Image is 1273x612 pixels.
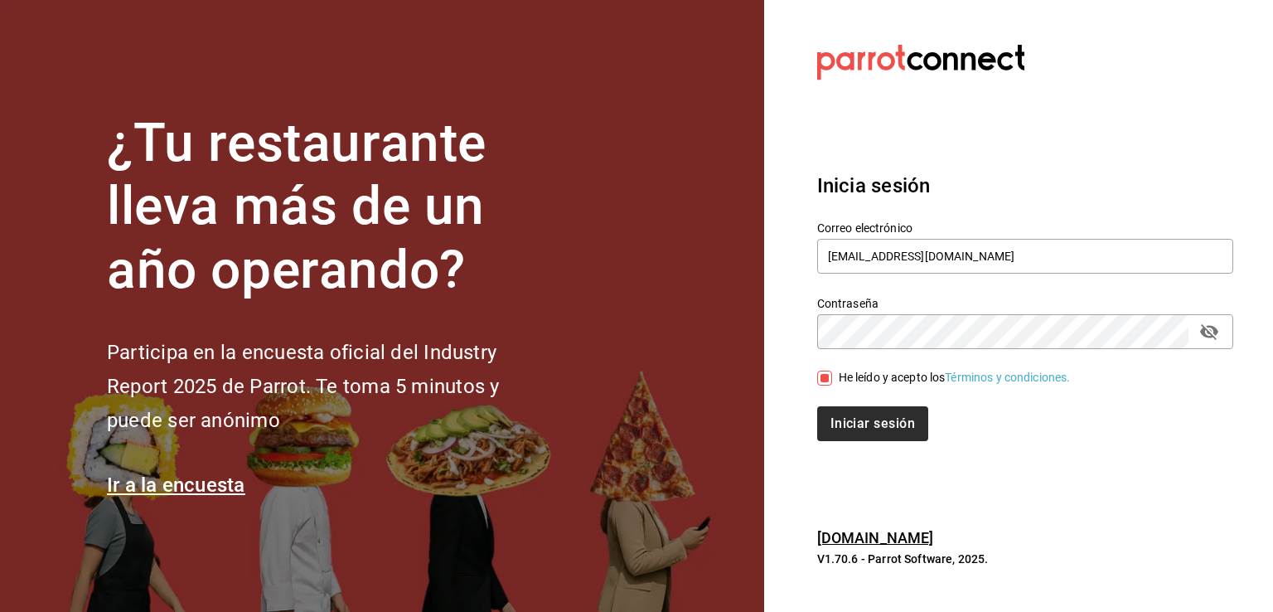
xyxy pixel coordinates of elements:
[945,371,1070,384] a: Términos y condiciones.
[817,529,934,546] a: [DOMAIN_NAME]
[1195,318,1223,346] button: passwordField
[817,239,1233,274] input: Ingresa tu correo electrónico
[817,551,1233,567] p: V1.70.6 - Parrot Software, 2025.
[817,171,1233,201] h3: Inicia sesión
[817,406,928,441] button: Iniciar sesión
[107,112,554,303] h1: ¿Tu restaurante lleva más de un año operando?
[817,297,1233,308] label: Contraseña
[839,369,1071,386] div: He leído y acepto los
[107,336,554,437] h2: Participa en la encuesta oficial del Industry Report 2025 de Parrot. Te toma 5 minutos y puede se...
[817,221,1233,233] label: Correo electrónico
[107,474,245,497] a: Ir a la encuesta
